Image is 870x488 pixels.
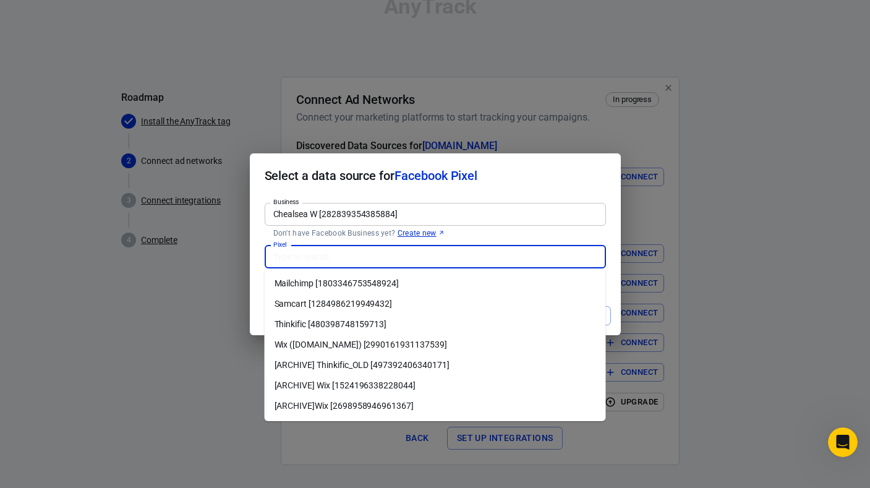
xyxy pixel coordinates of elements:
[265,335,606,355] li: Wix ([DOMAIN_NAME]) [2990161931137539]
[265,355,606,375] li: [ARCHIVE] Thinkific_OLD [497392406340171]
[268,207,600,222] input: Type to search
[265,396,606,416] li: [ARCHIVE]Wix [2698958946961367]
[265,314,606,335] li: Thinkific [480398748159713]
[265,273,606,294] li: Mailchimp [1803346753548924]
[250,153,621,198] h2: Select a data source for
[273,240,287,249] label: Pixel
[398,228,445,238] a: Create new
[828,427,858,457] iframe: Intercom live chat
[265,294,606,314] li: Samcart [1284986219949432]
[265,375,606,396] li: [ARCHIVE] Wix [1524196338228044]
[273,228,597,238] p: Don't have Facebook Business yet?
[268,249,600,265] input: Type to search
[273,197,299,207] label: Business
[394,168,477,183] span: Facebook Pixel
